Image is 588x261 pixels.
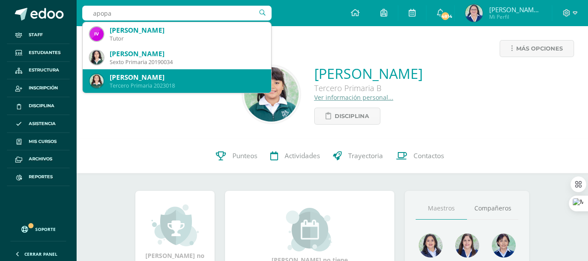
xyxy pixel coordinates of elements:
[314,83,423,93] div: Tercero Primaria B
[7,26,70,44] a: Staff
[29,102,54,109] span: Disciplina
[90,51,104,64] img: e484bfb8fca8785d6216b8c16235e2c5.png
[110,35,264,42] div: Tutor
[232,151,257,160] span: Punteos
[110,82,264,89] div: Tercero Primaria 2023018
[29,85,58,92] span: Inscripción
[7,115,70,133] a: Asistencia
[413,151,444,160] span: Contactos
[29,138,57,145] span: Mis cursos
[7,44,70,62] a: Estudiantes
[348,151,383,160] span: Trayectoria
[7,62,70,80] a: Estructura
[7,79,70,97] a: Inscripción
[516,41,563,57] span: Más opciones
[29,173,53,180] span: Reportes
[335,108,369,124] span: Disciplina
[416,197,467,220] a: Maestros
[244,67,299,122] img: 1e80441d7c8cfb4a29fd2c35ae306003.png
[29,67,59,74] span: Estructura
[455,234,479,258] img: 622beff7da537a3f0b3c15e5b2b9eed9.png
[110,49,264,58] div: [PERSON_NAME]
[7,97,70,115] a: Disciplina
[264,139,326,173] a: Actividades
[29,49,60,56] span: Estudiantes
[285,151,320,160] span: Actividades
[419,234,443,258] img: 45e5189d4be9c73150df86acb3c68ab9.png
[326,139,390,173] a: Trayectoria
[24,251,57,257] span: Cerrar panel
[286,208,333,251] img: event_small.png
[489,5,541,14] span: [PERSON_NAME][US_STATE]
[500,40,574,57] a: Más opciones
[90,27,104,41] img: 63131e9f9ecefa68a367872e9c6fe8c2.png
[151,203,199,247] img: achievement_small.png
[110,58,264,66] div: Sexto Primaria 20190034
[465,4,483,22] img: 8369efb87e5cb66e5f59332c9f6b987d.png
[492,234,516,258] img: d3199913b2ba78bdc4d77a65fe615627.png
[10,217,66,239] a: Soporte
[110,26,264,35] div: [PERSON_NAME]
[390,139,450,173] a: Contactos
[440,11,450,21] span: 4814
[314,93,393,102] a: Ver información personal...
[90,74,104,88] img: e93ec12ab4f27e1fe2111d3cdedb8a70.png
[467,197,518,220] a: Compañeros
[314,64,423,83] a: [PERSON_NAME]
[7,150,70,168] a: Archivos
[7,168,70,186] a: Reportes
[7,133,70,151] a: Mis cursos
[82,6,272,20] input: Busca un usuario...
[29,31,43,38] span: Staff
[489,13,541,20] span: Mi Perfil
[35,226,56,232] span: Soporte
[209,139,264,173] a: Punteos
[314,108,380,125] a: Disciplina
[110,73,264,82] div: [PERSON_NAME]
[29,156,52,163] span: Archivos
[29,120,56,127] span: Asistencia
